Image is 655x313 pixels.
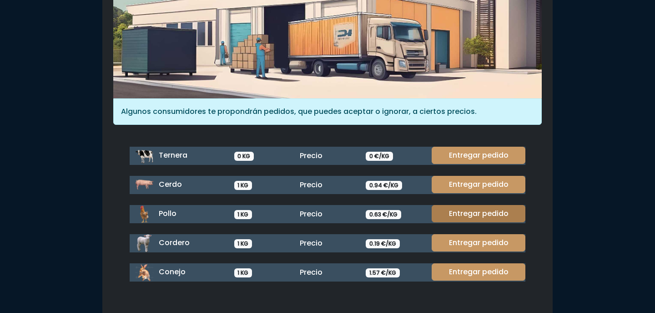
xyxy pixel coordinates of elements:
[234,268,252,277] span: 1 KG
[135,176,153,194] img: cerdo.png
[135,234,153,252] img: cordero.png
[135,263,153,282] img: conejo.png
[135,147,153,165] img: ternera.png
[234,181,252,190] span: 1 KG
[432,205,525,222] a: Entregar pedido
[366,152,393,161] span: 0 €/KG
[159,208,176,219] span: Pollo
[294,267,360,278] div: Precio
[366,181,402,190] span: 0.94 €/KG
[366,239,400,248] span: 0.19 €/KG
[113,98,542,125] div: Algunos consumidores te propondrán pedidos, que puedes aceptar o ignorar, a ciertos precios.
[294,150,360,161] div: Precio
[294,238,360,249] div: Precio
[294,209,360,220] div: Precio
[159,237,190,248] span: Cordero
[294,180,360,190] div: Precio
[432,176,525,193] a: Entregar pedido
[432,147,525,164] a: Entregar pedido
[432,263,525,281] a: Entregar pedido
[234,210,252,219] span: 1 KG
[135,205,153,223] img: pollo.png
[234,239,252,248] span: 1 KG
[159,179,182,190] span: Cerdo
[366,210,401,219] span: 0.63 €/KG
[159,267,186,277] span: Conejo
[159,150,187,160] span: Ternera
[432,234,525,251] a: Entregar pedido
[366,268,400,277] span: 1.57 €/KG
[234,152,254,161] span: 0 KG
